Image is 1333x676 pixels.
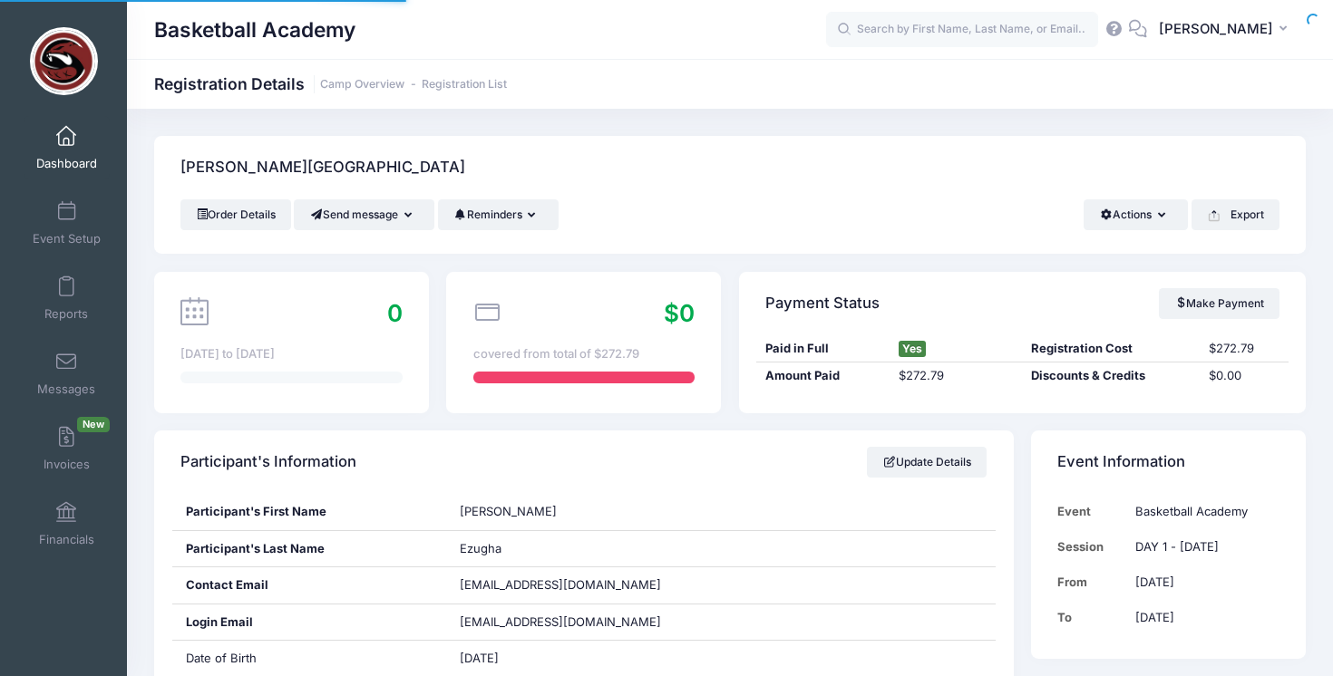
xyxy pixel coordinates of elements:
a: InvoicesNew [24,417,110,480]
div: Login Email [172,604,447,641]
div: Registration Cost [1022,340,1199,358]
span: $0 [664,299,695,327]
span: [EMAIL_ADDRESS][DOMAIN_NAME] [460,577,661,592]
a: Dashboard [24,116,110,179]
td: To [1057,600,1126,635]
h1: Basketball Academy [154,9,355,51]
div: Contact Email [172,567,447,604]
img: Basketball Academy [30,27,98,95]
a: Messages [24,342,110,405]
div: Paid in Full [756,340,890,358]
td: Event [1057,494,1126,529]
button: [PERSON_NAME] [1147,9,1306,51]
h4: Event Information [1057,437,1185,488]
h4: Participant's Information [180,437,356,488]
h4: [PERSON_NAME][GEOGRAPHIC_DATA] [180,142,465,194]
span: Financials [39,532,94,547]
button: Actions [1084,199,1188,230]
span: New [77,417,110,432]
span: [PERSON_NAME] [460,504,557,518]
span: Invoices [44,457,90,472]
a: Registration List [422,78,507,92]
div: Participant's Last Name [172,531,447,567]
div: [DATE] to [DATE] [180,345,402,363]
td: Basketball Academy [1127,494,1279,529]
td: [DATE] [1127,565,1279,600]
div: $272.79 [1200,340,1289,358]
span: 0 [387,299,403,327]
span: [PERSON_NAME] [1159,19,1273,39]
td: DAY 1 - [DATE] [1127,529,1279,565]
span: Yes [899,341,926,357]
td: From [1057,565,1126,600]
a: Update Details [867,447,988,478]
input: Search by First Name, Last Name, or Email... [826,12,1098,48]
div: Discounts & Credits [1022,367,1199,385]
span: Event Setup [33,231,101,246]
span: Reports [44,306,88,322]
div: $272.79 [890,367,1023,385]
span: [DATE] [460,651,499,665]
span: [EMAIL_ADDRESS][DOMAIN_NAME] [460,613,686,632]
td: Session [1057,529,1126,565]
h4: Payment Status [765,277,880,329]
button: Export [1192,199,1279,230]
span: Dashboard [36,156,97,171]
button: Send message [294,199,434,230]
a: Event Setup [24,191,110,255]
span: Ezugha [460,541,501,555]
div: Amount Paid [756,367,890,385]
a: Financials [24,492,110,555]
a: Order Details [180,199,291,230]
a: Make Payment [1159,288,1279,319]
div: Participant's First Name [172,494,447,530]
div: $0.00 [1200,367,1289,385]
a: Camp Overview [320,78,404,92]
h1: Registration Details [154,74,507,93]
span: Messages [37,381,95,397]
div: covered from total of $272.79 [473,345,695,363]
a: Reports [24,266,110,330]
button: Reminders [438,199,559,230]
td: [DATE] [1127,600,1279,635]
